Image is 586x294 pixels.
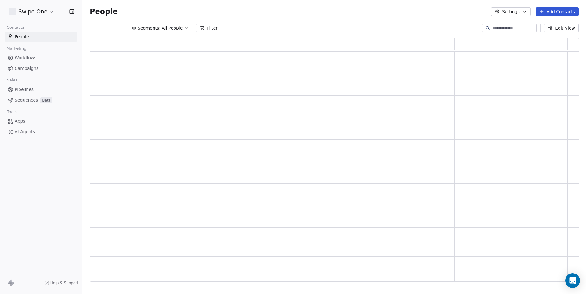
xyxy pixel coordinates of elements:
[15,55,37,61] span: Workflows
[40,97,52,103] span: Beta
[15,129,35,135] span: AI Agents
[4,76,20,85] span: Sales
[4,44,29,53] span: Marketing
[15,97,38,103] span: Sequences
[15,86,34,93] span: Pipelines
[196,24,221,32] button: Filter
[5,63,77,73] a: Campaigns
[15,118,25,124] span: Apps
[5,127,77,137] a: AI Agents
[5,84,77,95] a: Pipelines
[50,281,78,285] span: Help & Support
[536,7,579,16] button: Add Contacts
[90,7,118,16] span: People
[4,23,27,32] span: Contacts
[565,273,580,288] div: Open Intercom Messenger
[4,107,19,117] span: Tools
[7,6,55,17] button: Swipe One
[5,116,77,126] a: Apps
[544,24,579,32] button: Edit View
[18,8,48,16] span: Swipe One
[5,53,77,63] a: Workflows
[162,25,183,31] span: All People
[138,25,161,31] span: Segments:
[15,65,38,72] span: Campaigns
[5,95,77,105] a: SequencesBeta
[5,32,77,42] a: People
[44,281,78,285] a: Help & Support
[15,34,29,40] span: People
[491,7,530,16] button: Settings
